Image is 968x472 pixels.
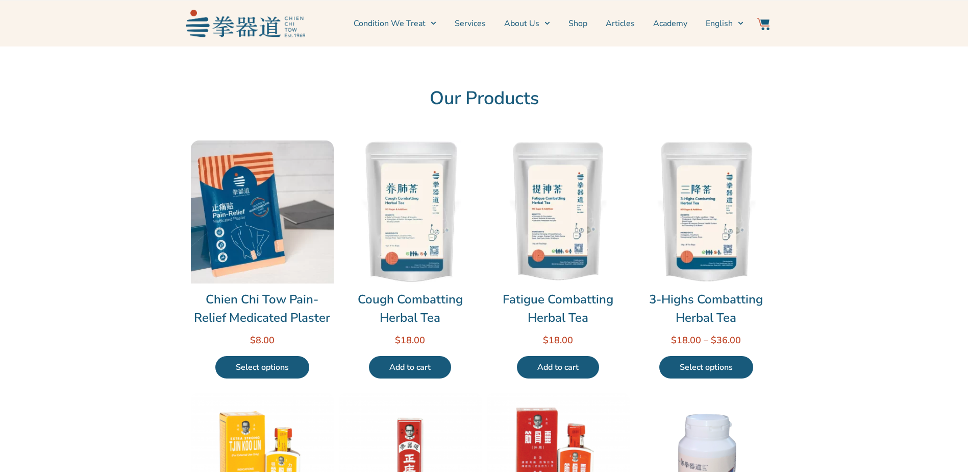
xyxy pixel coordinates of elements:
[395,334,425,346] bdi: 18.00
[635,290,778,327] a: 3-Highs Combatting Herbal Tea
[635,140,778,284] img: 3-Highs Combatting Herbal Tea
[543,334,549,346] span: $
[250,334,275,346] bdi: 8.00
[215,356,309,379] a: Select options for “Chien Chi Tow Pain-Relief Medicated Plaster”
[354,11,436,36] a: Condition We Treat
[568,11,587,36] a: Shop
[711,334,741,346] bdi: 36.00
[671,334,677,346] span: $
[250,334,256,346] span: $
[504,11,550,36] a: About Us
[191,290,334,327] a: Chien Chi Tow Pain-Relief Medicated Plaster
[757,18,770,30] img: Website Icon-03
[659,356,753,379] a: Select options for “3-Highs Combatting Herbal Tea”
[310,11,744,36] nav: Menu
[704,334,708,346] span: –
[671,334,701,346] bdi: 18.00
[487,290,630,327] a: Fatigue Combatting Herbal Tea
[487,140,630,284] img: Fatigue Combatting Herbal Tea
[711,334,716,346] span: $
[606,11,635,36] a: Articles
[543,334,573,346] bdi: 18.00
[191,87,778,110] h2: Our Products
[517,356,599,379] a: Add to cart: “Fatigue Combatting Herbal Tea”
[369,356,451,379] a: Add to cart: “Cough Combatting Herbal Tea”
[191,140,334,284] img: Chien Chi Tow Pain-Relief Medicated Plaster
[653,11,687,36] a: Academy
[706,11,743,36] a: English
[339,140,482,284] img: Cough Combatting Herbal Tea
[706,17,733,30] span: English
[339,290,482,327] a: Cough Combatting Herbal Tea
[455,11,486,36] a: Services
[395,334,401,346] span: $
